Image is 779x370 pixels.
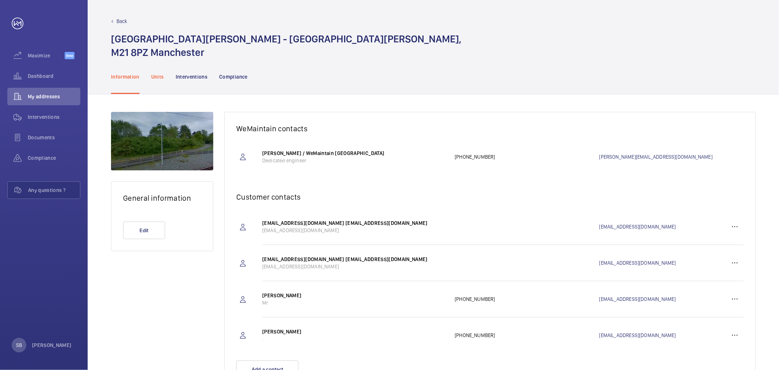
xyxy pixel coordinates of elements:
[455,153,599,161] p: [PHONE_NUMBER]
[176,73,208,80] p: Interventions
[65,52,75,59] span: Beta
[219,73,248,80] p: Compliance
[599,153,744,161] a: [PERSON_NAME][EMAIL_ADDRESS][DOMAIN_NAME]
[28,134,80,141] span: Documents
[262,150,447,157] p: [PERSON_NAME] / WeMaintain [GEOGRAPHIC_DATA]
[262,328,447,335] p: [PERSON_NAME]
[262,299,447,306] p: Mr
[262,227,447,234] p: [EMAIL_ADDRESS][DOMAIN_NAME]
[151,73,164,80] p: Units
[262,256,447,263] p: [EMAIL_ADDRESS][DOMAIN_NAME] [EMAIL_ADDRESS][DOMAIN_NAME]
[32,341,72,349] p: [PERSON_NAME]
[28,72,80,80] span: Dashboard
[599,259,726,267] a: [EMAIL_ADDRESS][DOMAIN_NAME]
[117,18,127,25] p: Back
[262,335,447,343] p: .
[123,193,201,203] h2: General information
[455,295,599,303] p: [PHONE_NUMBER]
[28,93,80,100] span: My addresses
[599,295,726,303] a: [EMAIL_ADDRESS][DOMAIN_NAME]
[111,32,461,59] h1: [GEOGRAPHIC_DATA][PERSON_NAME] - [GEOGRAPHIC_DATA][PERSON_NAME], M21 8PZ Manchester
[599,332,726,339] a: [EMAIL_ADDRESS][DOMAIN_NAME]
[236,192,744,201] h2: Customer contacts
[262,263,447,270] p: [EMAIL_ADDRESS][DOMAIN_NAME]
[28,154,80,162] span: Compliance
[262,157,447,164] p: Dedicated engineer
[28,186,80,194] span: Any questions ?
[599,223,726,230] a: [EMAIL_ADDRESS][DOMAIN_NAME]
[262,292,447,299] p: [PERSON_NAME]
[16,341,22,349] p: SB
[236,124,744,133] h2: WeMaintain contacts
[262,219,447,227] p: [EMAIL_ADDRESS][DOMAIN_NAME] [EMAIL_ADDRESS][DOMAIN_NAME]
[123,222,165,239] button: Edit
[28,52,65,59] span: Maximize
[28,113,80,121] span: Interventions
[455,332,599,339] p: [PHONE_NUMBER]
[111,73,140,80] p: Information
